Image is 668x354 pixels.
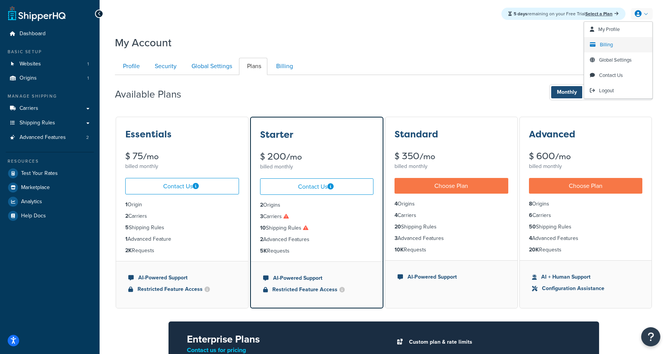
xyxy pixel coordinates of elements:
[125,201,128,209] strong: 1
[6,71,94,85] li: Origins
[599,72,623,79] span: Contact Us
[260,212,263,220] strong: 3
[584,22,652,37] li: My Profile
[555,151,571,162] small: /mo
[584,83,652,98] a: Logout
[6,101,94,116] a: Carriers
[260,201,374,209] li: Origins
[187,334,372,345] h2: Enterprise Plans
[6,93,94,100] div: Manage Shipping
[584,52,652,68] a: Global Settings
[529,246,539,254] strong: 20K
[260,152,374,162] div: $ 200
[584,37,652,52] a: Billing
[125,223,239,232] li: Shipping Rules
[395,161,508,172] div: billed monthly
[260,162,374,172] div: billed monthly
[395,234,508,243] li: Advanced Features
[599,87,614,94] span: Logout
[529,211,532,219] strong: 6
[263,285,371,294] li: Restricted Feature Access
[125,212,128,220] strong: 2
[20,120,55,126] span: Shipping Rules
[395,211,398,219] strong: 4
[6,57,94,71] li: Websites
[268,58,299,75] a: Billing
[600,41,613,48] span: Billing
[395,178,508,194] a: Choose Plan
[514,10,527,17] strong: 5 days
[125,178,239,194] a: Contact Us
[239,58,267,75] a: Plans
[260,247,267,255] strong: 5K
[395,223,401,231] strong: 20
[599,56,632,64] span: Global Settings
[641,327,660,346] button: Open Resource Center
[125,235,128,243] strong: 1
[147,58,183,75] a: Security
[395,200,508,208] li: Origins
[6,131,94,145] a: Advanced Features 2
[87,75,89,82] span: 1
[6,166,94,180] a: Test Your Rates
[501,8,625,20] div: remaining on your Free Trial
[529,211,643,220] li: Carriers
[6,209,94,223] a: Help Docs
[115,89,193,100] h2: Available Plans
[529,200,643,208] li: Origins
[6,195,94,209] a: Analytics
[183,58,238,75] a: Global Settings
[532,284,640,293] li: Configuration Assistance
[529,223,536,231] strong: 50
[6,27,94,41] a: Dashboard
[529,152,643,161] div: $ 600
[260,224,266,232] strong: 10
[6,71,94,85] a: Origins 1
[6,116,94,130] a: Shipping Rules
[125,201,239,209] li: Origin
[6,181,94,194] li: Marketplace
[405,337,581,347] li: Custom plan & rate limits
[6,131,94,145] li: Advanced Features
[20,61,41,67] span: Websites
[6,49,94,55] div: Basic Setup
[20,75,37,82] span: Origins
[529,234,643,243] li: Advanced Features
[398,273,505,281] li: AI-Powered Support
[6,158,94,165] div: Resources
[584,68,652,83] a: Contact Us
[6,57,94,71] a: Websites 1
[21,170,58,177] span: Test Your Rates
[115,58,146,75] a: Profile
[260,247,374,255] li: Requests
[395,223,508,231] li: Shipping Rules
[395,200,398,208] strong: 4
[395,234,398,242] strong: 3
[395,246,508,254] li: Requests
[529,161,643,172] div: billed monthly
[419,151,435,162] small: /mo
[286,152,302,162] small: /mo
[529,234,532,242] strong: 4
[128,274,236,282] li: AI-Powered Support
[125,246,132,254] strong: 2K
[529,246,643,254] li: Requests
[115,35,172,50] h1: My Account
[260,130,293,140] h3: Starter
[125,223,129,232] strong: 5
[21,213,46,219] span: Help Docs
[21,199,42,205] span: Analytics
[582,86,651,98] span: Annually
[20,31,46,37] span: Dashboard
[260,224,374,232] li: Shipping Rules
[86,134,89,141] span: 2
[87,61,89,67] span: 1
